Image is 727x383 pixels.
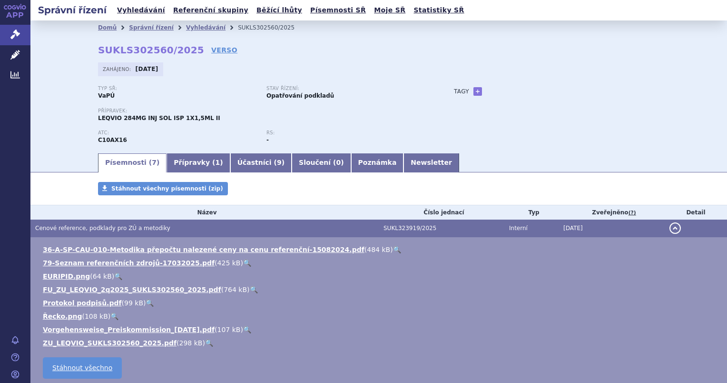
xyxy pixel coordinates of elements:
[111,185,223,192] span: Stáhnout všechny písemnosti (zip)
[98,24,117,31] a: Domů
[43,285,717,294] li: ( )
[179,339,203,347] span: 298 kB
[43,325,717,334] li: ( )
[110,312,118,320] a: 🔍
[43,326,215,333] a: Vorgehensweise_Preiskommission_[DATE].pdf
[43,258,717,268] li: ( )
[43,298,717,308] li: ( )
[98,108,435,114] p: Přípravek:
[217,259,241,267] span: 425 kB
[98,137,127,143] strong: INKLISIRAN
[266,130,425,136] p: RS:
[473,87,482,96] a: +
[230,153,292,172] a: Účastníci (9)
[43,312,717,321] li: ( )
[129,24,174,31] a: Správní řízení
[669,222,681,234] button: detail
[504,205,559,220] th: Typ
[307,4,369,17] a: Písemnosti SŘ
[629,210,636,216] abbr: (?)
[114,272,122,280] a: 🔍
[93,272,112,280] span: 64 kB
[43,259,215,267] a: 79-Seznam referenčních zdrojů-17032025.pdf
[98,130,257,136] p: ATC:
[379,205,504,220] th: Číslo jednací
[152,159,157,166] span: 7
[243,326,251,333] a: 🔍
[30,205,379,220] th: Název
[103,65,133,73] span: Zahájeno:
[43,286,221,293] a: FU_ZU_LEQVIO_2q2025_SUKLS302560_2025.pdf
[30,3,114,17] h2: Správní řízení
[411,4,467,17] a: Statistiky SŘ
[224,286,247,293] span: 764 kB
[379,220,504,237] td: SUKL323919/2025
[254,4,305,17] a: Běžící lhůty
[292,153,351,172] a: Sloučení (0)
[351,153,404,172] a: Poznámka
[266,92,334,99] strong: Opatřování podkladů
[98,44,204,56] strong: SUKLS302560/2025
[216,159,220,166] span: 1
[43,299,122,307] a: Protokol podpisů.pdf
[243,259,251,267] a: 🔍
[250,286,258,293] a: 🔍
[367,246,390,253] span: 484 kB
[98,182,228,195] a: Stáhnout všechny písemnosti (zip)
[43,357,122,379] a: Stáhnout všechno
[98,92,115,99] strong: VaPÚ
[136,66,158,72] strong: [DATE]
[146,299,154,307] a: 🔍
[43,245,717,254] li: ( )
[43,312,82,320] a: Řecko.png
[393,246,401,253] a: 🔍
[43,246,364,253] a: 36-A-SP-CAU-010-Metodika přepočtu nalezené ceny na cenu referenční-15082024.pdf
[238,20,307,35] li: SUKLS302560/2025
[205,339,213,347] a: 🔍
[336,159,341,166] span: 0
[35,225,170,232] span: Cenové reference, podklady pro ZÚ a metodiky
[266,86,425,91] p: Stav řízení:
[170,4,251,17] a: Referenční skupiny
[665,205,727,220] th: Detail
[43,338,717,348] li: ( )
[277,159,282,166] span: 9
[43,339,177,347] a: ZU_LEQVIO_SUKLS302560_2025.pdf
[266,137,269,143] strong: -
[124,299,143,307] span: 99 kB
[98,115,220,121] span: LEQVIO 284MG INJ SOL ISP 1X1,5ML II
[211,45,237,55] a: VERSO
[98,153,167,172] a: Písemnosti (7)
[403,153,459,172] a: Newsletter
[43,272,717,281] li: ( )
[114,4,168,17] a: Vyhledávání
[509,225,528,232] span: Interní
[217,326,241,333] span: 107 kB
[371,4,408,17] a: Moje SŘ
[559,205,665,220] th: Zveřejněno
[167,153,230,172] a: Přípravky (1)
[85,312,108,320] span: 108 kB
[559,220,665,237] td: [DATE]
[186,24,226,31] a: Vyhledávání
[98,86,257,91] p: Typ SŘ:
[454,86,469,97] h3: Tagy
[43,272,90,280] a: EURIPID.png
